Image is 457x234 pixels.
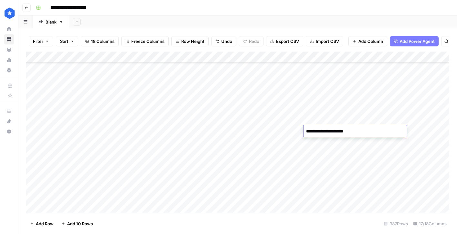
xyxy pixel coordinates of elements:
[171,36,209,46] button: Row Height
[131,38,164,44] span: Freeze Columns
[57,219,97,229] button: Add 10 Rows
[4,116,14,126] button: What's new?
[4,24,14,34] a: Home
[56,36,78,46] button: Sort
[4,116,14,126] div: What's new?
[276,38,299,44] span: Export CSV
[4,55,14,65] a: Usage
[411,219,449,229] div: 17/18 Columns
[81,36,119,46] button: 18 Columns
[4,65,14,75] a: Settings
[45,19,56,25] div: Blank
[239,36,263,46] button: Redo
[390,36,439,46] button: Add Power Agent
[26,219,57,229] button: Add Row
[91,38,114,44] span: 18 Columns
[358,38,383,44] span: Add Column
[33,15,69,28] a: Blank
[306,36,343,46] button: Import CSV
[181,38,204,44] span: Row Height
[36,220,54,227] span: Add Row
[4,126,14,137] button: Help + Support
[29,36,53,46] button: Filter
[121,36,169,46] button: Freeze Columns
[4,34,14,44] a: Browse
[60,38,68,44] span: Sort
[316,38,339,44] span: Import CSV
[33,38,43,44] span: Filter
[67,220,93,227] span: Add 10 Rows
[211,36,236,46] button: Undo
[4,44,14,55] a: Your Data
[381,219,411,229] div: 387 Rows
[249,38,259,44] span: Redo
[400,38,435,44] span: Add Power Agent
[4,5,14,21] button: Workspace: ConsumerAffairs
[4,7,15,19] img: ConsumerAffairs Logo
[4,106,14,116] a: AirOps Academy
[266,36,303,46] button: Export CSV
[348,36,387,46] button: Add Column
[221,38,232,44] span: Undo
